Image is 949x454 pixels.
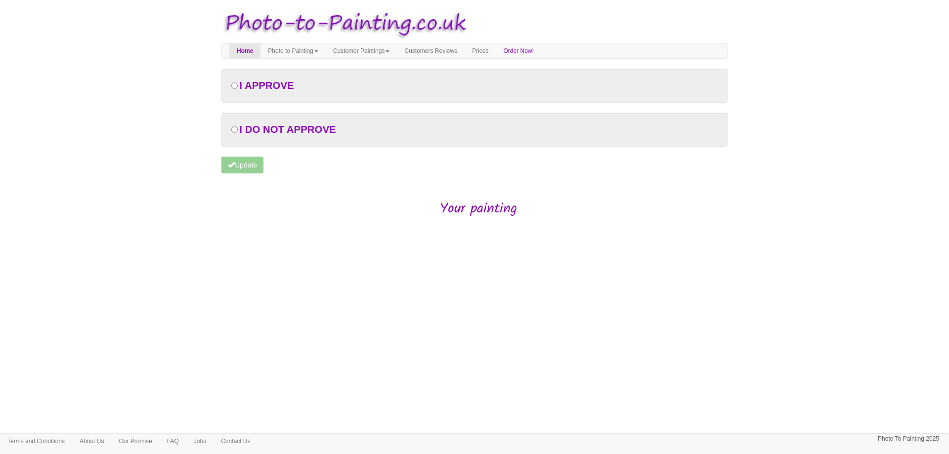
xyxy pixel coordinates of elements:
a: Customers Reviews [397,43,465,58]
h2: Your painting [229,202,728,217]
a: Contact Us [214,434,258,449]
img: Photo to Painting [216,5,470,43]
a: Home [229,43,260,58]
a: Photo to Painting [260,43,325,58]
a: FAQ [160,434,186,449]
span: I APPROVE [239,80,294,91]
a: Our Promise [111,434,159,449]
a: Jobs [186,434,214,449]
a: Customer Paintings [326,43,397,58]
a: About Us [72,434,111,449]
span: I DO NOT APPROVE [239,124,336,135]
a: Order Now! [496,43,541,58]
p: Photo To Painting 2025 [878,434,939,444]
a: Prices [465,43,496,58]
